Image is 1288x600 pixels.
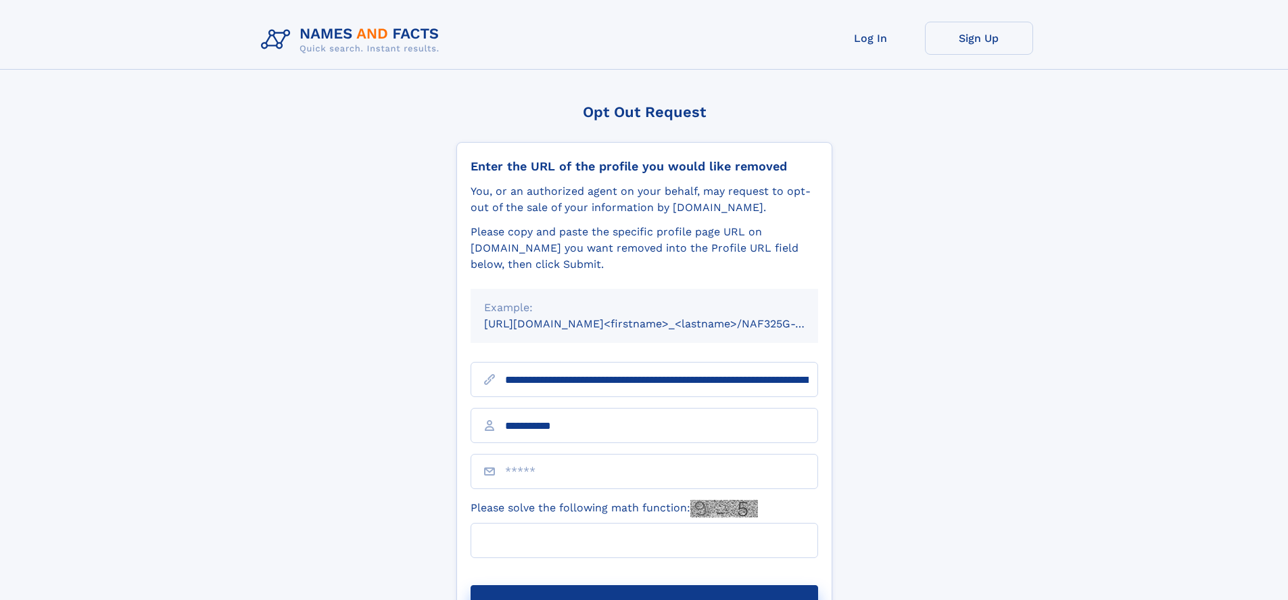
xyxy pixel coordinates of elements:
div: Please copy and paste the specific profile page URL on [DOMAIN_NAME] you want removed into the Pr... [471,224,818,273]
label: Please solve the following math function: [471,500,758,517]
div: Example: [484,300,805,316]
a: Log In [817,22,925,55]
small: [URL][DOMAIN_NAME]<firstname>_<lastname>/NAF325G-xxxxxxxx [484,317,844,330]
div: Enter the URL of the profile you would like removed [471,159,818,174]
div: You, or an authorized agent on your behalf, may request to opt-out of the sale of your informatio... [471,183,818,216]
div: Opt Out Request [456,103,832,120]
img: Logo Names and Facts [256,22,450,58]
a: Sign Up [925,22,1033,55]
